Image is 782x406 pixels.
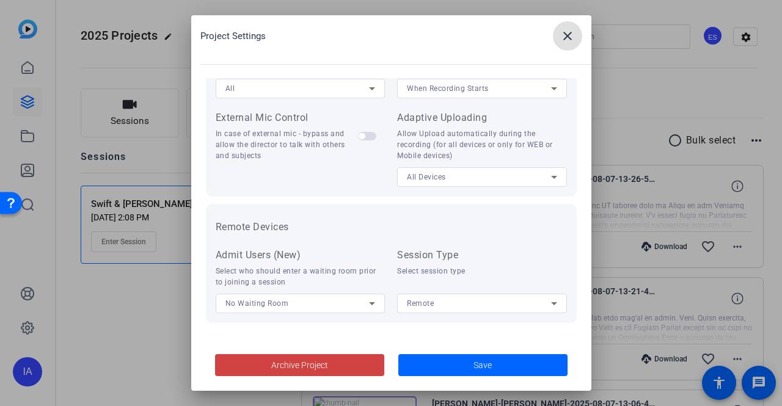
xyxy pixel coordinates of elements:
div: Select who should enter a waiting room prior to joining a session [216,266,386,288]
div: Project Settings [200,21,591,51]
button: Save [398,354,568,376]
button: Archive Project [215,354,384,376]
div: Admit Users (New) [216,248,386,263]
span: Save [473,359,492,372]
span: Remote [407,299,434,308]
div: Select session type [397,266,567,277]
div: Adaptive Uploading [397,111,567,125]
div: In case of external mic - bypass and allow the director to talk with others and subjects [216,128,359,161]
mat-icon: close [560,29,575,43]
div: Allow Upload automatically during the recording (for all devices or only for WEB or Mobile devices) [397,128,567,161]
h3: Remote Devices [216,220,567,234]
span: No Waiting Room [225,299,289,308]
span: When Recording Starts [407,84,489,93]
div: Session Type [397,248,567,263]
span: All Devices [407,173,446,181]
span: Archive Project [271,359,328,372]
div: External Mic Control [216,111,359,125]
span: All [225,84,235,93]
